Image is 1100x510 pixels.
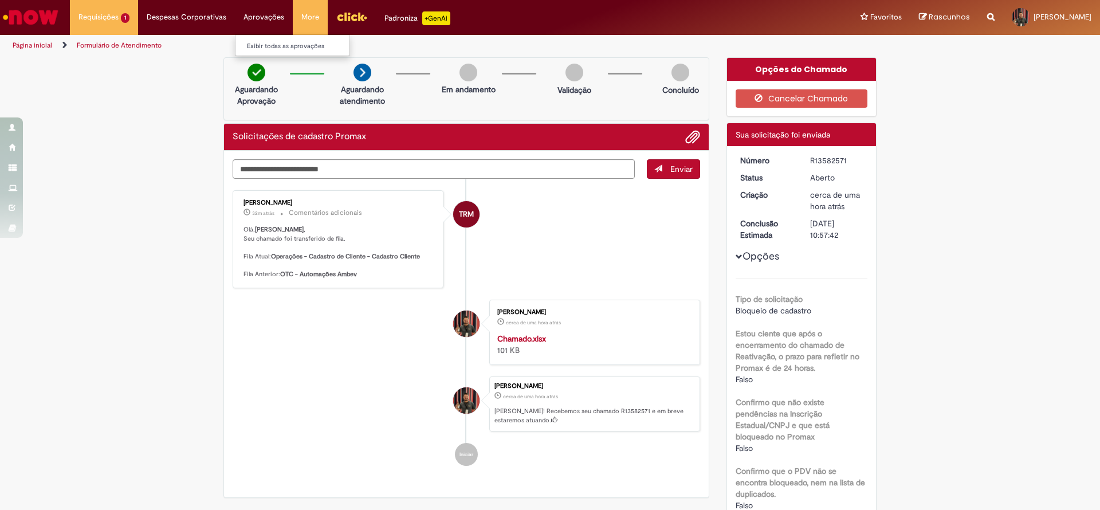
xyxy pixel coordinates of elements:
b: Confirmo que o PDV não se encontra bloqueado, nem na lista de duplicados. [736,466,865,499]
div: Taise Rebeck Moreira [453,201,480,227]
h2: Solicitações de cadastro Promax Histórico de tíquete [233,132,366,142]
time: 30/09/2025 15:57:35 [503,393,558,400]
a: Formulário de Atendimento [77,41,162,50]
div: [PERSON_NAME] [243,199,434,206]
span: Enviar [670,164,693,174]
img: img-circle-grey.png [671,64,689,81]
img: img-circle-grey.png [459,64,477,81]
textarea: Digite sua mensagem aqui... [233,159,635,179]
span: cerca de uma hora atrás [810,190,860,211]
span: Rascunhos [929,11,970,22]
p: Aguardando Aprovação [229,84,284,107]
b: OTC - Automações Ambev [280,270,357,278]
div: Carlos Frederico Miranda Quintao [453,311,480,337]
p: Olá, , Seu chamado foi transferido de fila. Fila Atual: Fila Anterior: [243,225,434,279]
time: 30/09/2025 15:57:35 [810,190,860,211]
ul: Trilhas de página [9,35,725,56]
dt: Criação [732,189,802,201]
div: 30/09/2025 15:57:35 [810,189,863,212]
div: Padroniza [384,11,450,25]
b: Confirmo que não existe pendências na Inscrição Estadual/CNPJ e que está bloqueado no Promax [736,397,830,442]
span: TRM [459,201,474,228]
b: Estou ciente que após o encerramento do chamado de Reativação, o prazo para refletir no Promax é ... [736,328,859,373]
div: 101 KB [497,333,688,356]
button: Cancelar Chamado [736,89,868,108]
span: cerca de uma hora atrás [503,393,558,400]
div: Aberto [810,172,863,183]
span: Despesas Corporativas [147,11,226,23]
span: Falso [736,374,753,385]
span: Falso [736,443,753,453]
button: Enviar [647,159,700,179]
div: Opções do Chamado [727,58,877,81]
span: Requisições [78,11,119,23]
span: [PERSON_NAME] [1034,12,1091,22]
img: click_logo_yellow_360x200.png [336,8,367,25]
div: Carlos Frederico Miranda Quintao [453,387,480,414]
ul: Histórico de tíquete [233,179,700,477]
p: Validação [557,84,591,96]
div: R13582571 [810,155,863,166]
p: Concluído [662,84,699,96]
a: Rascunhos [919,12,970,23]
button: Adicionar anexos [685,130,700,144]
span: cerca de uma hora atrás [506,319,561,326]
p: [PERSON_NAME]! Recebemos seu chamado R13582571 e em breve estaremos atuando. [494,407,694,425]
time: 30/09/2025 16:32:13 [252,210,274,217]
b: Operações - Cadastro de Cliente - Cadastro Cliente [271,252,420,261]
img: img-circle-grey.png [565,64,583,81]
span: Bloqueio de cadastro [736,305,811,316]
p: Em andamento [442,84,496,95]
b: Tipo de solicitação [736,294,803,304]
a: Chamado.xlsx [497,334,546,344]
span: Aprovações [243,11,284,23]
dt: Número [732,155,802,166]
a: Página inicial [13,41,52,50]
span: Sua solicitação foi enviada [736,130,830,140]
span: 1 [121,13,129,23]
span: More [301,11,319,23]
span: 32m atrás [252,210,274,217]
dt: Conclusão Estimada [732,218,802,241]
img: ServiceNow [1,6,60,29]
b: [PERSON_NAME] [255,225,304,234]
div: [PERSON_NAME] [497,309,688,316]
img: arrow-next.png [353,64,371,81]
li: Carlos Frederico Miranda Quintao [233,376,700,431]
small: Comentários adicionais [289,208,362,218]
a: Exibir todas as aprovações [235,40,362,53]
p: Aguardando atendimento [335,84,390,107]
div: [DATE] 10:57:42 [810,218,863,241]
span: Favoritos [870,11,902,23]
dt: Status [732,172,802,183]
time: 30/09/2025 15:57:32 [506,319,561,326]
div: [PERSON_NAME] [494,383,694,390]
ul: Aprovações [235,34,350,56]
img: check-circle-green.png [247,64,265,81]
p: +GenAi [422,11,450,25]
